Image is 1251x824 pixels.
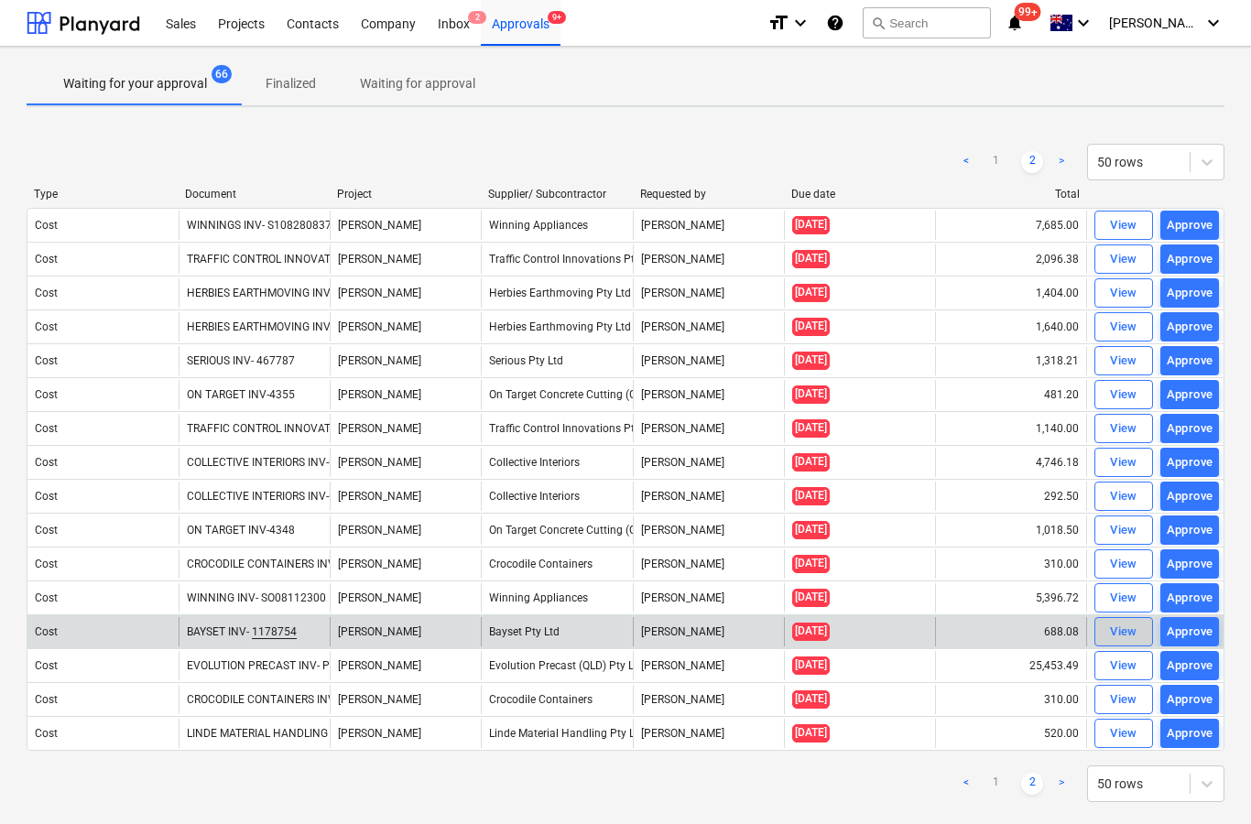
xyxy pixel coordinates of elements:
a: Next page [1050,151,1072,173]
div: Winning Appliances [481,583,632,613]
div: Approve [1167,418,1213,439]
div: [PERSON_NAME] [633,515,784,545]
div: Supplier/ Subcontractor [488,188,625,201]
div: Cost [35,490,58,503]
div: Evolution Precast (QLD) Pty Ltd [481,651,632,680]
div: 481.20 [935,380,1086,409]
div: Approve [1167,723,1213,744]
p: Waiting for approval [360,74,475,93]
i: Knowledge base [826,12,844,34]
div: 310.00 [935,685,1086,714]
span: Della Rosa [338,524,421,537]
div: View [1110,317,1137,338]
button: Approve [1160,278,1219,308]
button: Approve [1160,211,1219,240]
div: Approve [1167,249,1213,270]
div: On Target Concrete Cutting (GST) [481,515,632,545]
div: [PERSON_NAME] [633,312,784,342]
button: View [1094,244,1153,274]
div: Crocodile Containers [481,549,632,579]
button: View [1094,515,1153,545]
div: ON TARGET INV-4348 [187,524,295,537]
span: 99+ [1015,3,1041,21]
div: 2,096.38 [935,244,1086,274]
button: View [1094,549,1153,579]
div: [PERSON_NAME] [633,278,784,308]
div: TRAFFIC CONTROL INNOVATIONS INV- 00066118 [187,422,433,435]
a: Next page [1050,773,1072,795]
div: View [1110,656,1137,677]
div: Crocodile Containers [481,685,632,714]
a: Page 1 [984,773,1006,795]
div: ON TARGET INV-4355 [187,388,295,401]
div: [PERSON_NAME] [633,617,784,646]
div: Traffic Control Innovations Pty Ltd [481,244,632,274]
div: View [1110,588,1137,609]
div: [PERSON_NAME] [633,719,784,748]
div: [PERSON_NAME] [633,685,784,714]
button: Approve [1160,448,1219,477]
div: View [1110,689,1137,710]
span: [DATE] [792,352,830,369]
div: TRAFFIC CONTROL INNOVATIONS INV- 00066210 [187,253,433,266]
p: Finalized [266,74,316,93]
div: Winning Appliances [481,211,632,240]
div: Cost [35,320,58,333]
div: 25,453.49 [935,651,1086,680]
span: Della Rosa [338,388,421,401]
span: [DATE] [792,216,830,233]
a: Previous page [955,773,977,795]
div: [PERSON_NAME] [633,583,784,613]
div: Cost [35,727,58,740]
button: Approve [1160,414,1219,443]
div: View [1110,486,1137,507]
div: CROCODILE CONTAINERS INV- 16191 [187,558,373,570]
i: keyboard_arrow_down [1072,12,1094,34]
div: 292.50 [935,482,1086,511]
i: keyboard_arrow_down [1202,12,1224,34]
div: HERBIES EARTHMOVING INV - M1067051 [187,320,393,333]
div: 1,640.00 [935,312,1086,342]
div: Cost [35,659,58,672]
span: [DATE] [792,250,830,267]
span: 66 [212,65,232,83]
div: Approve [1167,486,1213,507]
span: Della Rosa [338,320,421,333]
button: Approve [1160,312,1219,342]
div: [PERSON_NAME] [633,346,784,375]
span: Della Rosa [338,456,421,469]
button: View [1094,583,1153,613]
button: View [1094,617,1153,646]
span: [DATE] [792,555,830,572]
button: View [1094,346,1153,375]
div: Approve [1167,554,1213,575]
div: WINNINGS INV- S108280837 [187,219,332,232]
div: Cost [35,287,58,299]
div: Due date [791,188,928,201]
div: EVOLUTION PRECAST INV- P137-08 [187,659,364,672]
div: Approve [1167,656,1213,677]
div: 1,140.00 [935,414,1086,443]
div: WINNING INV- SO08112300 [187,591,326,604]
div: Cost [35,524,58,537]
div: View [1110,351,1137,372]
div: 7,685.00 [935,211,1086,240]
div: [PERSON_NAME] [633,651,784,680]
div: [PERSON_NAME] [633,244,784,274]
div: View [1110,554,1137,575]
button: Approve [1160,482,1219,511]
div: View [1110,520,1137,541]
span: Della Rosa [338,219,421,232]
span: Della Rosa [338,354,421,367]
span: 9+ [548,11,566,24]
button: Approve [1160,380,1219,409]
button: Approve [1160,685,1219,714]
div: Requested by [640,188,777,201]
span: Della Rosa [338,659,421,672]
div: BAYSET INV- [187,625,297,638]
span: Della Rosa [338,253,421,266]
span: [DATE] [792,690,830,708]
div: Cost [35,354,58,367]
div: 5,396.72 [935,583,1086,613]
div: Bayset Pty Ltd [481,617,632,646]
